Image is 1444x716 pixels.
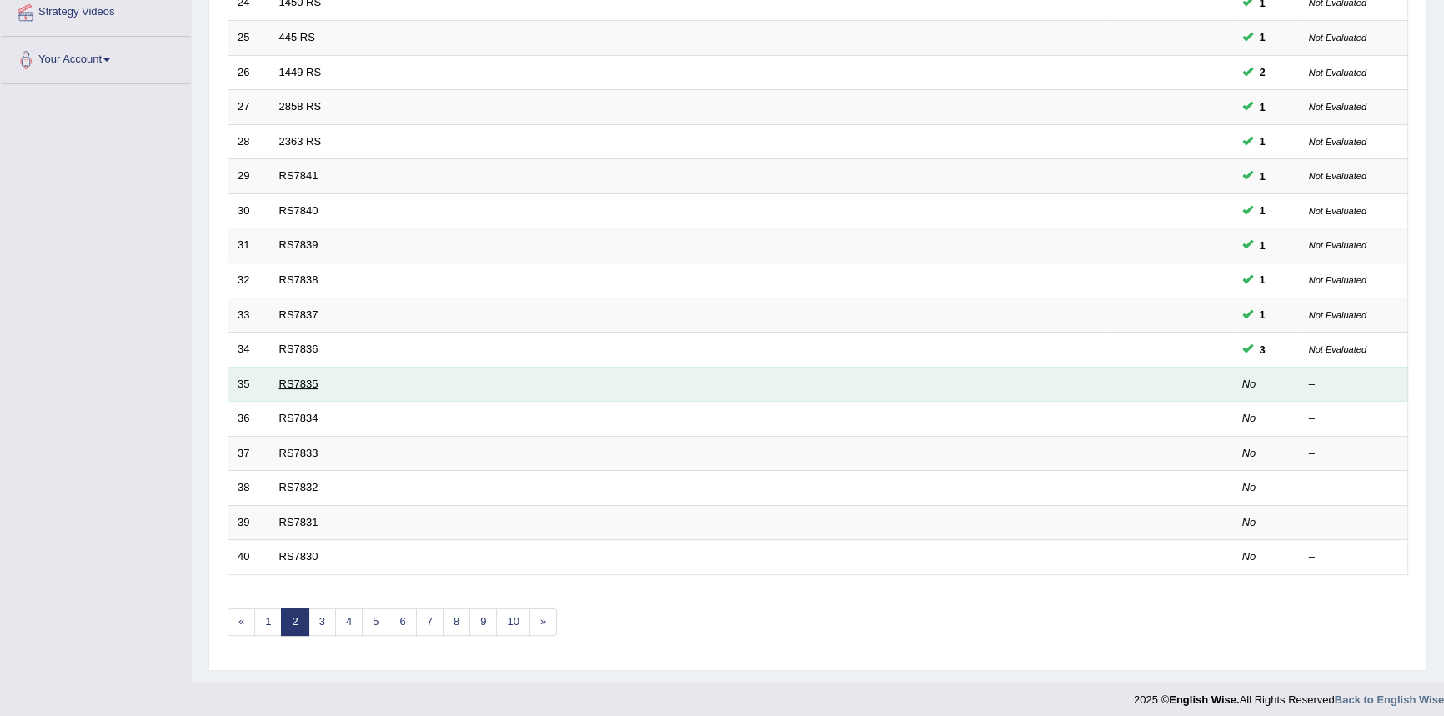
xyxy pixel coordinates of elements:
[228,367,270,402] td: 35
[279,550,318,563] a: RS7830
[279,66,322,78] a: 1449 RS
[228,436,270,471] td: 37
[1309,240,1366,250] small: Not Evaluated
[1253,271,1272,288] span: You can still take this question
[279,135,322,148] a: 2363 RS
[389,608,416,636] a: 6
[228,55,270,90] td: 26
[279,238,318,251] a: RS7839
[496,608,529,636] a: 10
[228,608,255,636] a: «
[1242,378,1256,390] em: No
[1242,550,1256,563] em: No
[1169,693,1239,706] strong: English Wise.
[228,540,270,575] td: 40
[279,378,318,390] a: RS7835
[1253,306,1272,323] span: You can still take this question
[1309,275,1366,285] small: Not Evaluated
[228,505,270,540] td: 39
[1309,411,1399,427] div: –
[228,90,270,125] td: 27
[1309,344,1366,354] small: Not Evaluated
[416,608,444,636] a: 7
[228,193,270,228] td: 30
[1309,33,1366,43] small: Not Evaluated
[228,402,270,437] td: 36
[228,124,270,159] td: 28
[228,333,270,368] td: 34
[228,471,270,506] td: 38
[443,608,470,636] a: 8
[308,608,336,636] a: 3
[469,608,497,636] a: 9
[1309,102,1366,112] small: Not Evaluated
[279,343,318,355] a: RS7836
[228,21,270,56] td: 25
[1309,68,1366,78] small: Not Evaluated
[254,608,282,636] a: 1
[1309,480,1399,496] div: –
[1134,683,1444,708] div: 2025 © All Rights Reserved
[529,608,557,636] a: »
[279,447,318,459] a: RS7833
[228,159,270,194] td: 29
[1309,515,1399,531] div: –
[1242,447,1256,459] em: No
[1253,133,1272,150] span: You can still take this question
[279,169,318,182] a: RS7841
[279,273,318,286] a: RS7838
[1309,549,1399,565] div: –
[1335,693,1444,706] a: Back to English Wise
[279,100,322,113] a: 2858 RS
[1253,28,1272,46] span: You can still take this question
[1309,171,1366,181] small: Not Evaluated
[1309,446,1399,462] div: –
[1242,516,1256,528] em: No
[1242,412,1256,424] em: No
[362,608,389,636] a: 5
[279,31,315,43] a: 445 RS
[1309,310,1366,320] small: Not Evaluated
[279,308,318,321] a: RS7837
[1253,168,1272,185] span: You can still take this question
[281,608,308,636] a: 2
[228,263,270,298] td: 32
[1253,98,1272,116] span: You can still take this question
[1253,237,1272,254] span: You can still take this question
[1309,377,1399,393] div: –
[228,228,270,263] td: 31
[228,298,270,333] td: 33
[1253,202,1272,219] span: You can still take this question
[1309,137,1366,147] small: Not Evaluated
[279,481,318,493] a: RS7832
[1253,63,1272,81] span: You can still take this question
[279,516,318,528] a: RS7831
[1,37,191,78] a: Your Account
[279,412,318,424] a: RS7834
[335,608,363,636] a: 4
[279,204,318,217] a: RS7840
[1242,481,1256,493] em: No
[1253,341,1272,358] span: You can still take this question
[1309,206,1366,216] small: Not Evaluated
